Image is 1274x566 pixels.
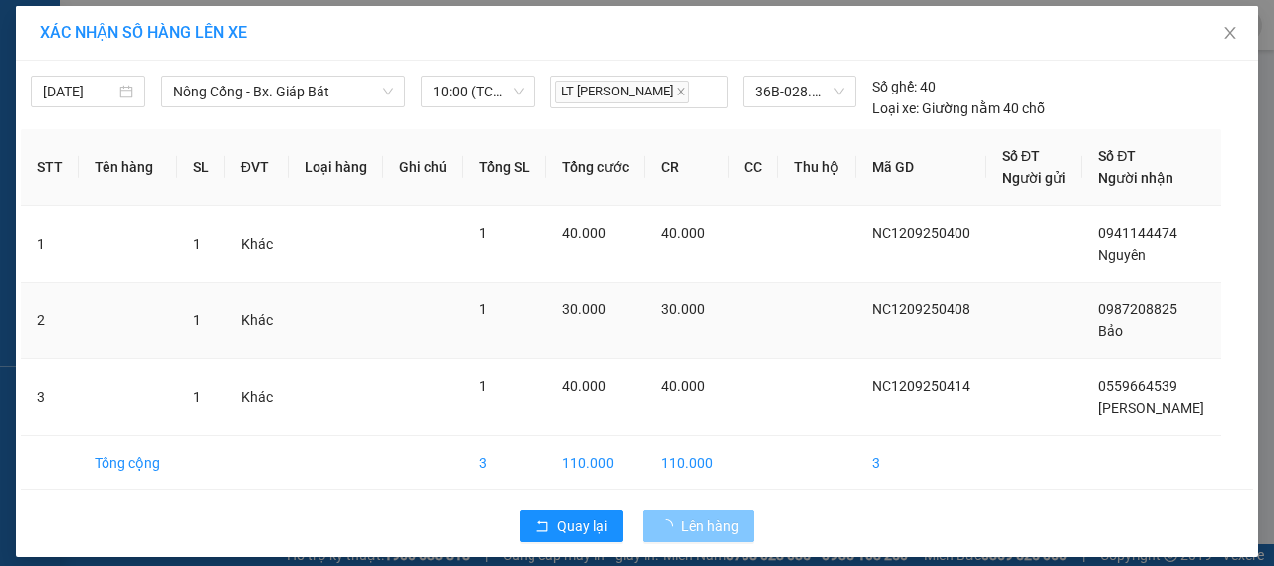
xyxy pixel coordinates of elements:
[383,129,463,206] th: Ghi chú
[872,97,919,119] span: Loại xe:
[661,225,705,241] span: 40.000
[872,76,917,97] span: Số ghế:
[535,519,549,535] span: rollback
[1098,148,1136,164] span: Số ĐT
[79,129,176,206] th: Tên hàng
[661,378,705,394] span: 40.000
[463,129,545,206] th: Tổng SL
[193,236,201,252] span: 1
[193,312,201,328] span: 1
[177,129,225,206] th: SL
[1098,225,1177,241] span: 0941144474
[289,129,383,206] th: Loại hàng
[1222,25,1238,41] span: close
[872,225,970,241] span: NC1209250400
[645,129,729,206] th: CR
[21,359,79,436] td: 3
[169,81,289,101] span: NC1209250416
[681,515,739,537] span: Lên hàng
[1202,6,1258,62] button: Close
[1002,148,1040,164] span: Số ĐT
[225,283,289,359] td: Khác
[1098,400,1204,416] span: [PERSON_NAME]
[70,85,134,105] span: SĐT XE
[546,436,645,490] td: 110.000
[872,97,1045,119] div: Giường nằm 40 chỗ
[1098,378,1177,394] span: 0559664539
[479,301,487,317] span: 1
[50,109,158,152] strong: PHIẾU BIÊN NHẬN
[562,225,606,241] span: 40.000
[225,129,289,206] th: ĐVT
[659,519,681,533] span: loading
[856,129,986,206] th: Mã GD
[562,378,606,394] span: 40.000
[40,23,247,42] span: XÁC NHẬN SỐ HÀNG LÊN XE
[872,301,970,317] span: NC1209250408
[42,16,167,81] strong: CHUYỂN PHÁT NHANH ĐÔNG LÝ
[645,436,729,490] td: 110.000
[661,301,705,317] span: 30.000
[21,206,79,283] td: 1
[43,81,115,102] input: 12/09/2025
[872,76,936,97] div: 40
[479,378,487,394] span: 1
[778,129,855,206] th: Thu hộ
[1098,247,1146,263] span: Nguyên
[520,510,623,542] button: rollbackQuay lại
[755,77,844,106] span: 36B-028.59
[729,129,778,206] th: CC
[1098,323,1123,339] span: Bảo
[79,436,176,490] td: Tổng cộng
[463,436,545,490] td: 3
[21,129,79,206] th: STT
[676,87,686,96] span: close
[1098,170,1173,186] span: Người nhận
[173,77,393,106] span: Nông Cống - Bx. Giáp Bát
[382,86,394,97] span: down
[433,77,524,106] span: 10:00 (TC) - 36B-028.59
[555,81,689,103] span: LT [PERSON_NAME]
[872,378,970,394] span: NC1209250414
[557,515,607,537] span: Quay lại
[856,436,986,490] td: 3
[193,389,201,405] span: 1
[10,58,40,127] img: logo
[562,301,606,317] span: 30.000
[225,359,289,436] td: Khác
[1002,170,1066,186] span: Người gửi
[643,510,754,542] button: Lên hàng
[21,283,79,359] td: 2
[546,129,645,206] th: Tổng cước
[225,206,289,283] td: Khác
[479,225,487,241] span: 1
[1098,301,1177,317] span: 0987208825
